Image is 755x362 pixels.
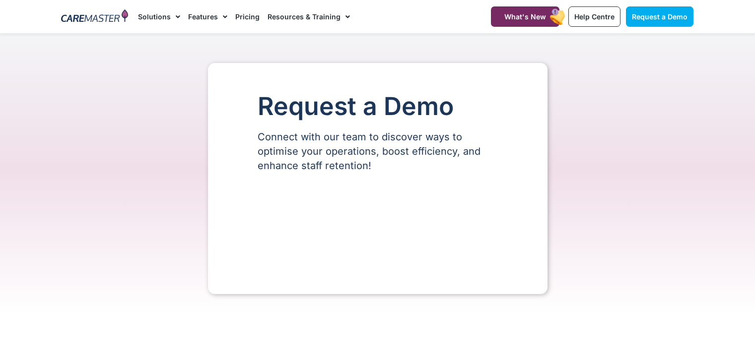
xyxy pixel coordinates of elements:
[491,6,559,27] a: What's New
[258,93,498,120] h1: Request a Demo
[504,12,546,21] span: What's New
[61,9,128,24] img: CareMaster Logo
[626,6,693,27] a: Request a Demo
[258,130,498,173] p: Connect with our team to discover ways to optimise your operations, boost efficiency, and enhance...
[632,12,687,21] span: Request a Demo
[568,6,620,27] a: Help Centre
[258,190,498,264] iframe: Form 0
[574,12,615,21] span: Help Centre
